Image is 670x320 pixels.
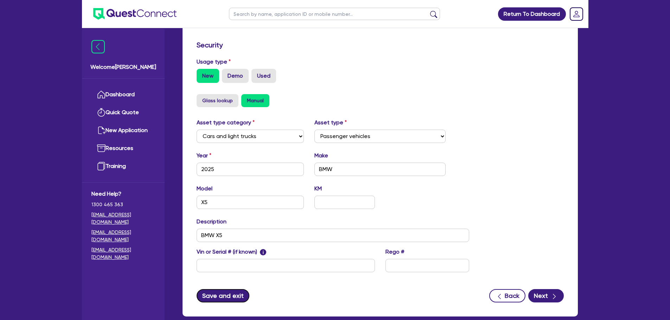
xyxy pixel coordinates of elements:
[314,184,322,193] label: KM
[197,41,564,49] h3: Security
[91,40,105,53] img: icon-menu-close
[489,289,525,302] button: Back
[197,69,219,83] label: New
[385,248,404,256] label: Rego #
[197,217,226,226] label: Description
[567,5,586,23] a: Dropdown toggle
[91,246,155,261] a: [EMAIL_ADDRESS][DOMAIN_NAME]
[197,184,212,193] label: Model
[314,118,347,127] label: Asset type
[97,108,106,117] img: quick-quote
[90,63,156,71] span: Welcome [PERSON_NAME]
[91,229,155,243] a: [EMAIL_ADDRESS][DOMAIN_NAME]
[197,58,231,66] label: Usage type
[91,122,155,139] a: New Application
[197,118,255,127] label: Asset type category
[197,289,250,302] button: Save and exit
[498,7,566,21] a: Return To Dashboard
[91,201,155,208] span: 1300 465 363
[93,8,177,20] img: quest-connect-logo-blue
[251,69,276,83] label: Used
[528,289,564,302] button: Next
[91,104,155,122] a: Quick Quote
[222,69,249,83] label: Demo
[260,249,266,255] span: i
[197,94,238,107] button: Glass lookup
[97,162,106,170] img: training
[97,144,106,152] img: resources
[314,151,328,160] label: Make
[197,248,267,256] label: Vin or Serial # (if known)
[91,190,155,198] span: Need Help?
[91,86,155,104] a: Dashboard
[229,8,440,20] input: Search by name, application ID or mobile number...
[241,94,269,107] button: Manual
[97,126,106,135] img: new-application
[91,211,155,226] a: [EMAIL_ADDRESS][DOMAIN_NAME]
[197,151,211,160] label: Year
[91,157,155,175] a: Training
[91,139,155,157] a: Resources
